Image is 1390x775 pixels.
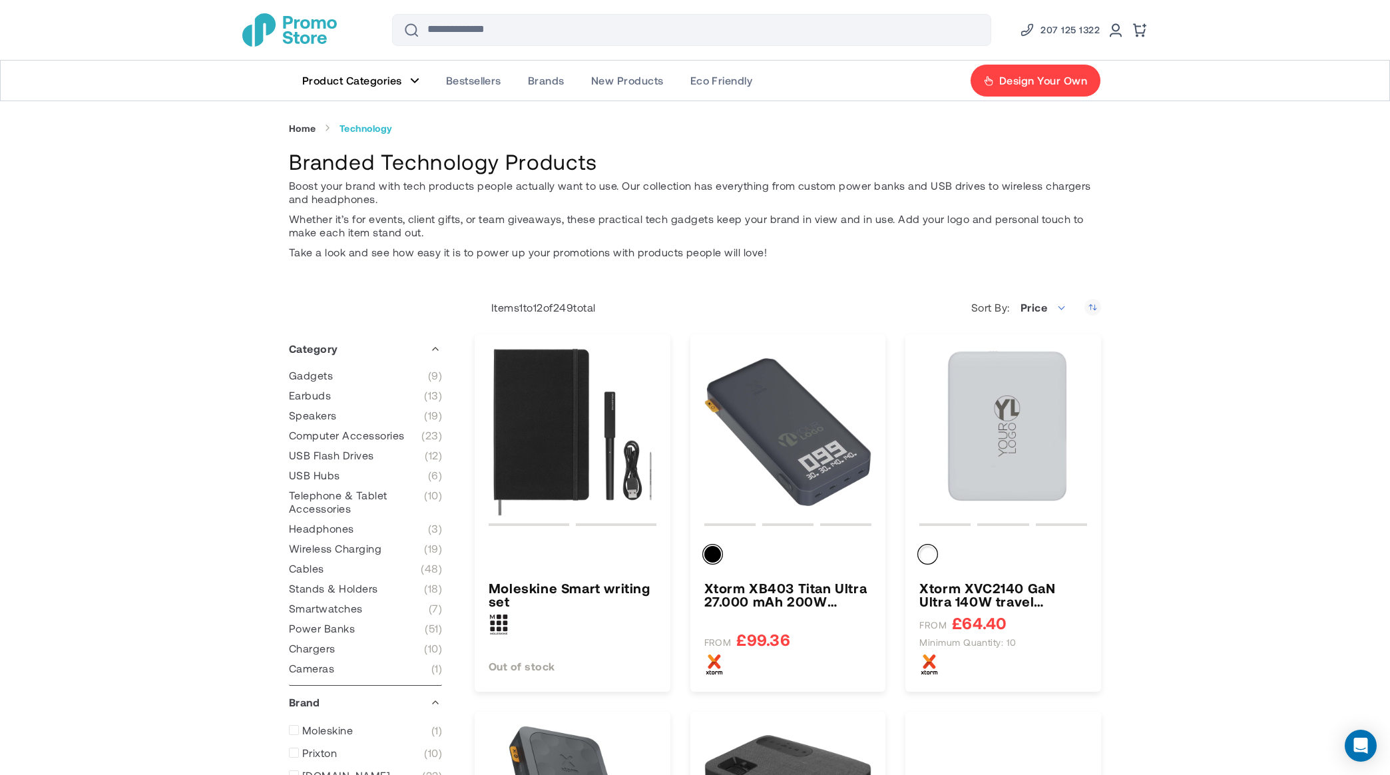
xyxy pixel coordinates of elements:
[919,581,1087,608] a: Xtorm XVC2140 GaN Ultra 140W travel charger with 240W USB-C PD cable
[1041,22,1100,38] span: 207 125 1322
[289,582,378,595] span: Stands & Holders
[970,64,1101,97] a: Design Your Own
[515,61,578,101] a: Brands
[528,74,565,87] span: Brands
[421,429,442,442] span: 23
[302,74,402,87] span: Product Categories
[704,654,724,674] img: Xtorm
[424,489,442,515] span: 10
[489,658,656,674] div: Out of stock
[489,581,656,608] a: Moleskine Smart writing set
[553,301,573,314] span: 249
[431,662,442,675] span: 1
[289,429,442,442] a: Computer Accessories
[289,642,442,655] a: Chargers
[289,622,442,635] a: Power Banks
[289,522,354,535] span: Headphones
[289,449,374,462] span: USB Flash Drives
[242,13,337,47] a: store logo
[428,369,442,382] span: 9
[919,654,939,674] img: Xtorm
[1021,301,1047,314] span: Price
[289,469,442,482] a: USB Hubs
[289,389,331,402] span: Earbuds
[289,686,442,719] div: Brand
[533,301,543,314] span: 12
[289,489,442,515] a: Telephone &amp; Tablet Accessories
[289,622,355,635] span: Power Banks
[289,123,316,134] a: Home
[289,642,336,655] span: Chargers
[289,542,442,555] a: Wireless Charging
[289,662,442,675] a: Cameras
[704,546,872,568] div: Colour
[433,61,515,101] a: Bestsellers
[919,619,947,631] span: FROM
[428,522,442,535] span: 3
[289,746,442,760] a: Prixton 10
[519,301,523,314] span: 1
[289,602,442,615] a: Smartwatches
[919,348,1087,516] img: Xtorm XVC2140 GaN Ultra 140W travel charger with 240W USB-C PD cable
[429,602,442,615] span: 7
[289,522,442,535] a: Headphones
[1345,730,1377,762] div: Open Intercom Messenger
[446,74,501,87] span: Bestsellers
[425,449,442,462] span: 12
[704,348,872,516] img: Xtorm XB403 Titan Ultra 27.000 mAh 200W laptop power bank
[289,449,442,462] a: USB Flash Drives
[1013,294,1074,321] span: Price
[289,562,442,575] a: Cables
[289,369,442,382] a: Gadgets
[704,546,721,563] div: Solid black
[289,542,381,555] span: Wireless Charging
[428,469,442,482] span: 6
[289,147,1101,176] h1: Branded Technology Products
[677,61,766,101] a: Eco Friendly
[489,615,509,635] img: Moleskine
[289,562,324,575] span: Cables
[289,389,442,402] a: Earbuds
[242,13,337,47] img: Promotional Merchandise
[971,301,1013,314] label: Sort By
[424,642,442,655] span: 10
[424,409,442,422] span: 19
[736,631,790,648] span: £99.36
[289,246,1101,259] p: Take a look and see how easy it is to power up your promotions with products people will love!
[289,332,442,366] div: Category
[289,602,363,615] span: Smartwatches
[289,469,340,482] span: USB Hubs
[340,123,393,134] strong: Technology
[302,724,353,737] span: Moleskine
[289,429,405,442] span: Computer Accessories
[425,622,442,635] span: 51
[1084,299,1101,316] a: Set Ascending Direction
[919,546,1087,568] div: Colour
[424,582,442,595] span: 18
[289,409,337,422] span: Speakers
[289,409,442,422] a: Speakers
[302,746,337,760] span: Prixton
[424,542,442,555] span: 19
[1019,22,1100,38] a: Phone
[289,662,334,675] span: Cameras
[289,212,1101,239] p: Whether it’s for events, client gifts, or team giveaways, these practical tech gadgets keep your ...
[489,348,656,516] img: Moleskine Smart writing set
[690,74,753,87] span: Eco Friendly
[999,74,1087,87] span: Design Your Own
[919,546,936,563] div: White
[704,637,732,648] span: FROM
[704,581,872,608] a: Xtorm XB403 Titan Ultra 27.000 mAh 200W laptop power bank
[475,301,596,314] p: Items to of total
[952,615,1007,631] span: £64.40
[289,179,1101,206] p: Boost your brand with tech products people actually want to use. Our collection has everything fr...
[578,61,677,101] a: New Products
[289,724,442,737] a: Moleskine 1
[919,637,1017,648] span: Minimum quantity: 10
[591,74,664,87] span: New Products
